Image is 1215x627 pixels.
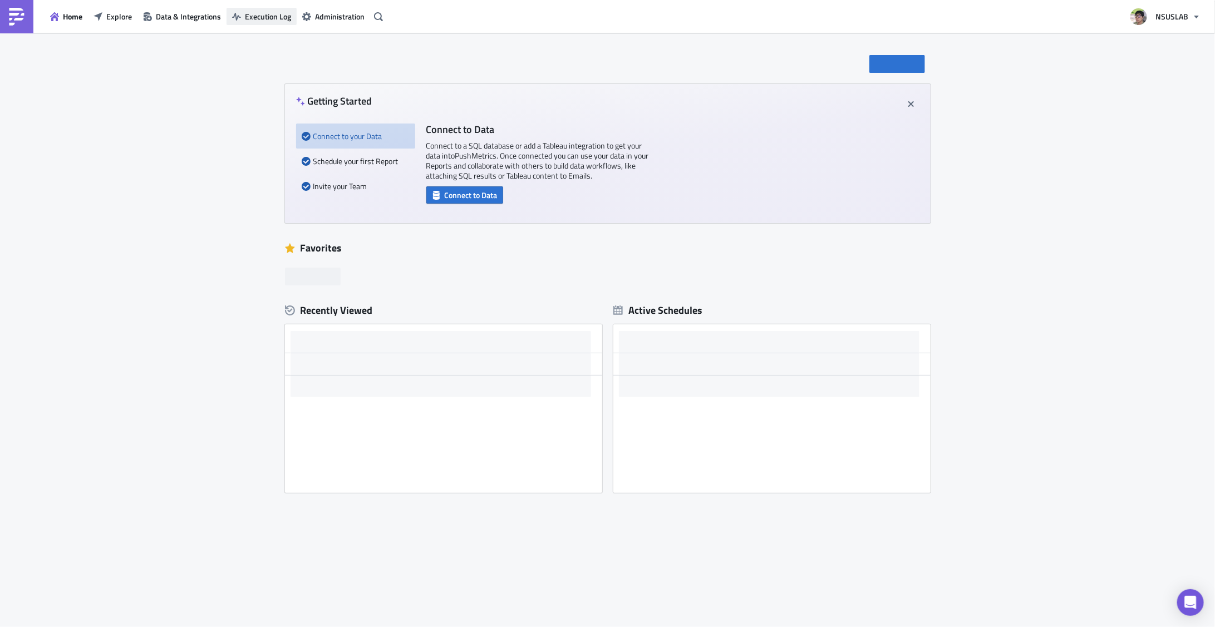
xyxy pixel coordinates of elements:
div: Invite your Team [302,174,410,199]
span: Home [63,11,82,22]
span: Administration [315,11,365,22]
button: Data & Integrations [137,8,227,25]
img: PushMetrics [8,8,26,26]
div: Open Intercom Messenger [1177,589,1204,616]
button: Execution Log [227,8,297,25]
button: Administration [297,8,370,25]
span: Explore [106,11,132,22]
button: Home [45,8,88,25]
span: Connect to Data [445,189,498,201]
div: Schedule your first Report [302,149,410,174]
button: Connect to Data [426,186,503,204]
img: Avatar [1129,7,1148,26]
div: Recently Viewed [285,302,602,319]
div: Connect to your Data [302,124,410,149]
a: Connect to Data [426,188,503,200]
span: Data & Integrations [156,11,221,22]
span: Execution Log [245,11,291,22]
span: NSUSLAB [1155,11,1188,22]
h4: Connect to Data [426,124,649,135]
p: Connect to a SQL database or add a Tableau integration to get your data into PushMetrics . Once c... [426,141,649,181]
div: Active Schedules [613,304,703,317]
button: NSUSLAB [1124,4,1207,29]
div: Favorites [285,240,931,256]
button: Explore [88,8,137,25]
h4: Getting Started [296,95,372,107]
